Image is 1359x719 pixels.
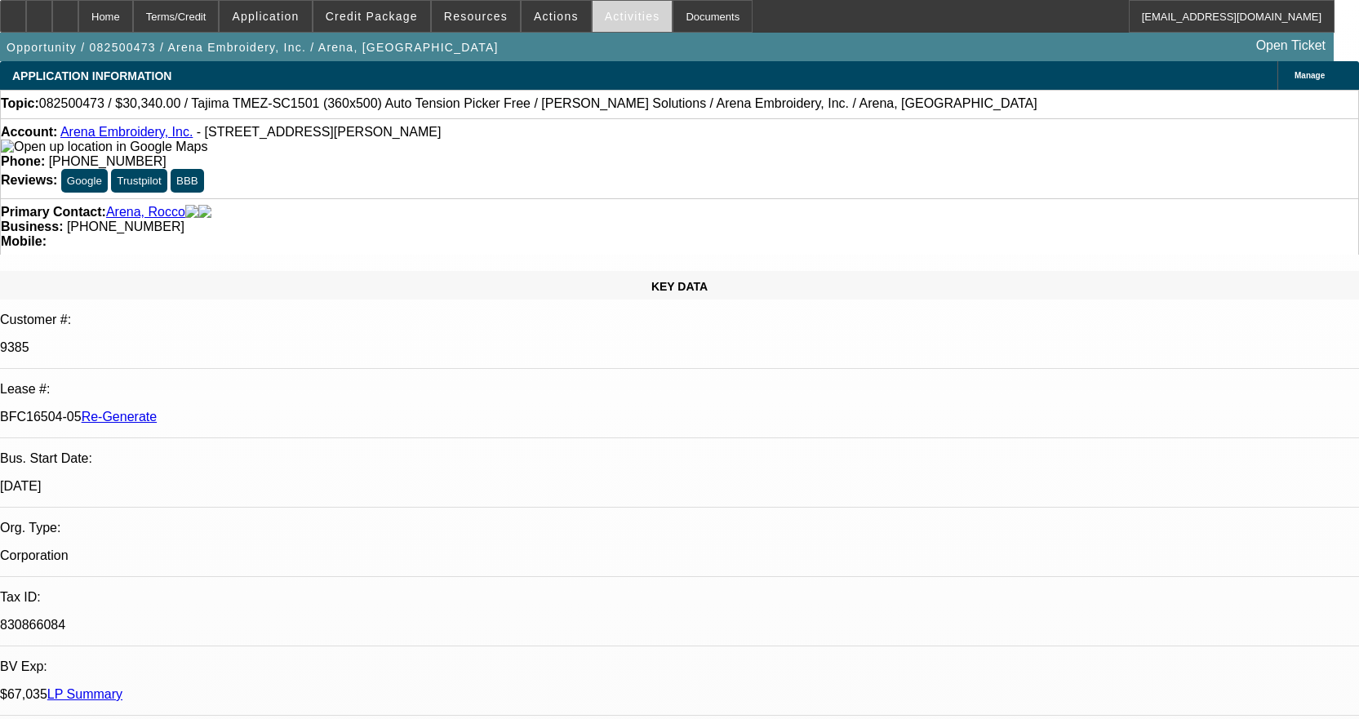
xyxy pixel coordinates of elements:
[326,10,418,23] span: Credit Package
[111,169,167,193] button: Trustpilot
[49,154,167,168] span: [PHONE_NUMBER]
[1,154,45,168] strong: Phone:
[1,205,106,220] strong: Primary Contact:
[522,1,591,32] button: Actions
[60,125,193,139] a: Arena Embroidery, Inc.
[534,10,579,23] span: Actions
[61,169,108,193] button: Google
[1,173,57,187] strong: Reviews:
[1,125,57,139] strong: Account:
[220,1,311,32] button: Application
[198,205,211,220] img: linkedin-icon.png
[39,96,1037,111] span: 082500473 / $30,340.00 / Tajima TMEZ-SC1501 (360x500) Auto Tension Picker Free / [PERSON_NAME] So...
[1250,32,1332,60] a: Open Ticket
[1,140,207,153] a: View Google Maps
[7,41,499,54] span: Opportunity / 082500473 / Arena Embroidery, Inc. / Arena, [GEOGRAPHIC_DATA]
[444,10,508,23] span: Resources
[1,220,63,233] strong: Business:
[1,140,207,154] img: Open up location in Google Maps
[1295,71,1325,80] span: Manage
[12,69,171,82] span: APPLICATION INFORMATION
[232,10,299,23] span: Application
[106,205,185,220] a: Arena, Rocco
[313,1,430,32] button: Credit Package
[47,687,122,701] a: LP Summary
[593,1,673,32] button: Activities
[197,125,442,139] span: - [STREET_ADDRESS][PERSON_NAME]
[651,280,708,293] span: KEY DATA
[432,1,520,32] button: Resources
[185,205,198,220] img: facebook-icon.png
[82,410,158,424] a: Re-Generate
[1,234,47,248] strong: Mobile:
[171,169,204,193] button: BBB
[1,96,39,111] strong: Topic:
[605,10,660,23] span: Activities
[67,220,184,233] span: [PHONE_NUMBER]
